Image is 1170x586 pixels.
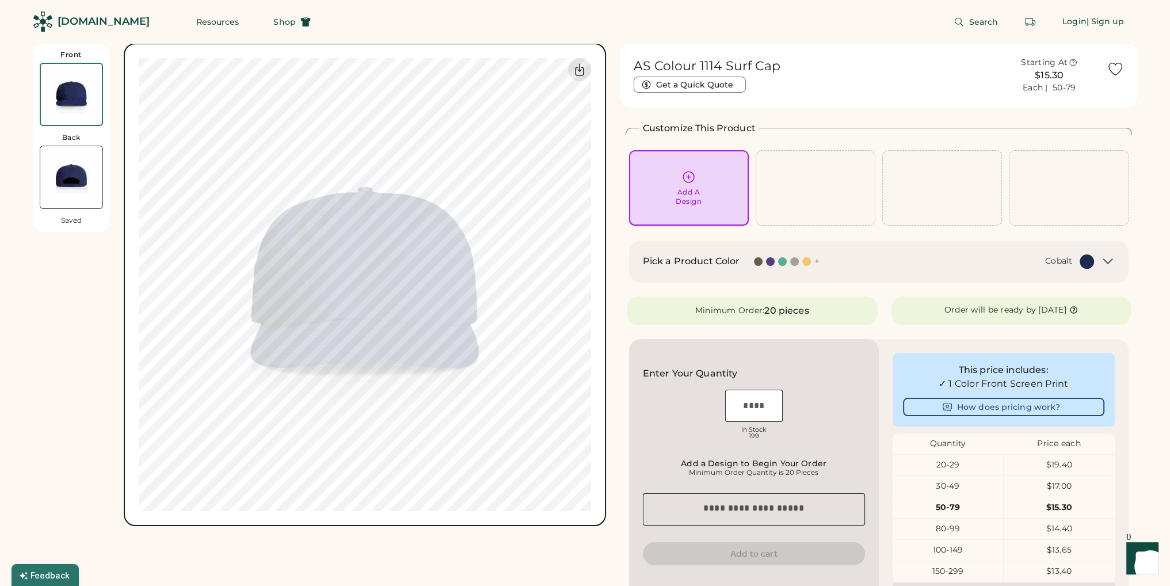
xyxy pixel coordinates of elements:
div: $15.30 [999,69,1100,82]
div: Front [60,50,82,59]
h2: Enter Your Quantity [643,367,738,380]
div: Minimum Order Quantity is 20 Pieces [646,468,862,477]
h1: AS Colour 1114 Surf Cap [634,58,780,74]
button: Shop [260,10,324,33]
span: Search [969,18,998,26]
div: 50-79 [893,502,1004,513]
div: Order will be ready by [944,305,1036,316]
div: $17.00 [1004,481,1115,492]
div: Add a Design to Begin Your Order [646,459,862,468]
div: $13.40 [1004,566,1115,577]
button: Get a Quick Quote [634,77,746,93]
div: [DATE] [1038,305,1066,316]
div: Each | 50-79 [1023,82,1076,94]
div: Back [62,133,81,142]
div: Minimum Order: [695,305,765,317]
img: AS Colour 1114 Cobalt Back Thumbnail [40,146,102,208]
span: Shop [273,18,295,26]
div: Login [1062,16,1087,28]
div: In Stock 199 [725,427,783,439]
div: 100-149 [893,545,1004,556]
img: Rendered Logo - Screens [33,12,53,32]
h2: Customize This Product [643,121,756,135]
div: $13.65 [1004,545,1115,556]
button: Retrieve an order [1019,10,1042,33]
div: ✓ 1 Color Front Screen Print [903,377,1104,391]
iframe: Front Chat [1115,534,1165,584]
div: $19.40 [1004,459,1115,471]
div: Quantity [893,438,1004,450]
div: $15.30 [1004,502,1115,513]
div: Saved [61,216,82,225]
img: AS Colour 1114 Cobalt Front Thumbnail [41,64,102,125]
div: Add A Design [676,188,702,206]
div: 150-299 [893,566,1004,577]
div: Cobalt [1045,256,1073,267]
div: $14.40 [1004,523,1115,535]
div: [DOMAIN_NAME] [58,14,150,29]
div: | Sign up [1087,16,1124,28]
div: Starting At [1021,57,1068,69]
div: 20 pieces [764,304,809,318]
div: 80-99 [893,523,1004,535]
div: + [814,255,820,268]
div: Download Front Mockup [568,58,591,81]
button: Search [940,10,1012,33]
button: Add to cart [643,542,865,565]
div: 20-29 [893,459,1004,471]
h2: Pick a Product Color [643,254,740,268]
div: 30-49 [893,481,1004,492]
div: Price each [1004,438,1115,450]
button: Resources [182,10,253,33]
div: This price includes: [903,363,1104,377]
button: How does pricing work? [903,398,1104,416]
